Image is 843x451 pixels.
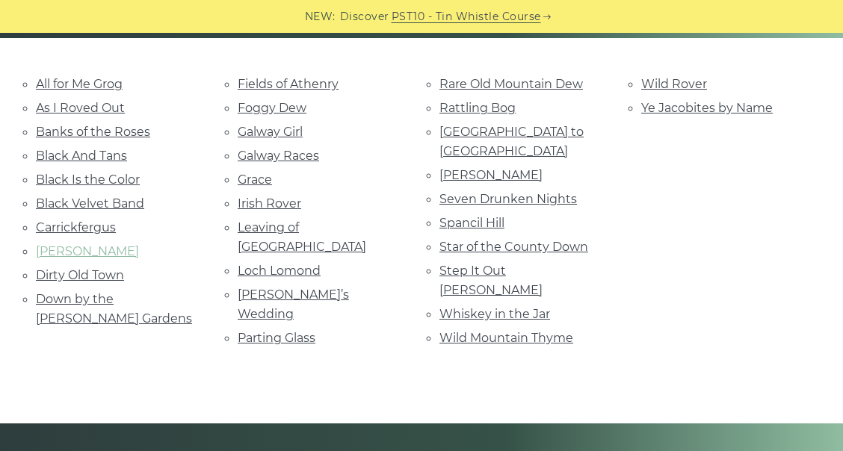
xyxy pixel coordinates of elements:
a: Wild Rover [641,77,707,91]
a: As I Roved Out [36,101,125,115]
a: Ye Jacobites by Name [641,101,773,115]
a: Foggy Dew [238,101,306,115]
a: Loch Lomond [238,264,321,278]
a: [PERSON_NAME]’s Wedding [238,287,349,321]
a: All for Me Grog [36,77,123,91]
a: Grace [238,172,272,187]
a: Black Is the Color [36,172,140,187]
a: Rattling Bog [439,101,516,115]
a: Parting Glass [238,331,315,345]
a: PST10 - Tin Whistle Course [392,8,541,25]
a: Star of the County Down [439,240,588,254]
a: [PERSON_NAME] [439,168,543,182]
a: Irish Rover [238,196,301,211]
a: Down by the [PERSON_NAME] Gardens [36,292,192,326]
a: Rare Old Mountain Dew [439,77,583,91]
span: NEW: [305,8,336,25]
a: Dirty Old Town [36,268,124,282]
a: [GEOGRAPHIC_DATA] to [GEOGRAPHIC_DATA] [439,125,584,158]
a: Fields of Athenry [238,77,339,91]
a: Carrickfergus [36,220,116,234]
a: Leaving of [GEOGRAPHIC_DATA] [238,220,366,254]
a: Whiskey in the Jar [439,307,550,321]
span: Discover [340,8,389,25]
a: Seven Drunken Nights [439,192,577,206]
a: Banks of the Roses [36,125,150,139]
a: Black And Tans [36,149,127,163]
a: Wild Mountain Thyme [439,331,573,345]
a: Step It Out [PERSON_NAME] [439,264,543,297]
a: [PERSON_NAME] [36,244,139,258]
a: Black Velvet Band [36,196,144,211]
a: Galway Races [238,149,319,163]
a: Galway Girl [238,125,303,139]
a: Spancil Hill [439,216,504,230]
